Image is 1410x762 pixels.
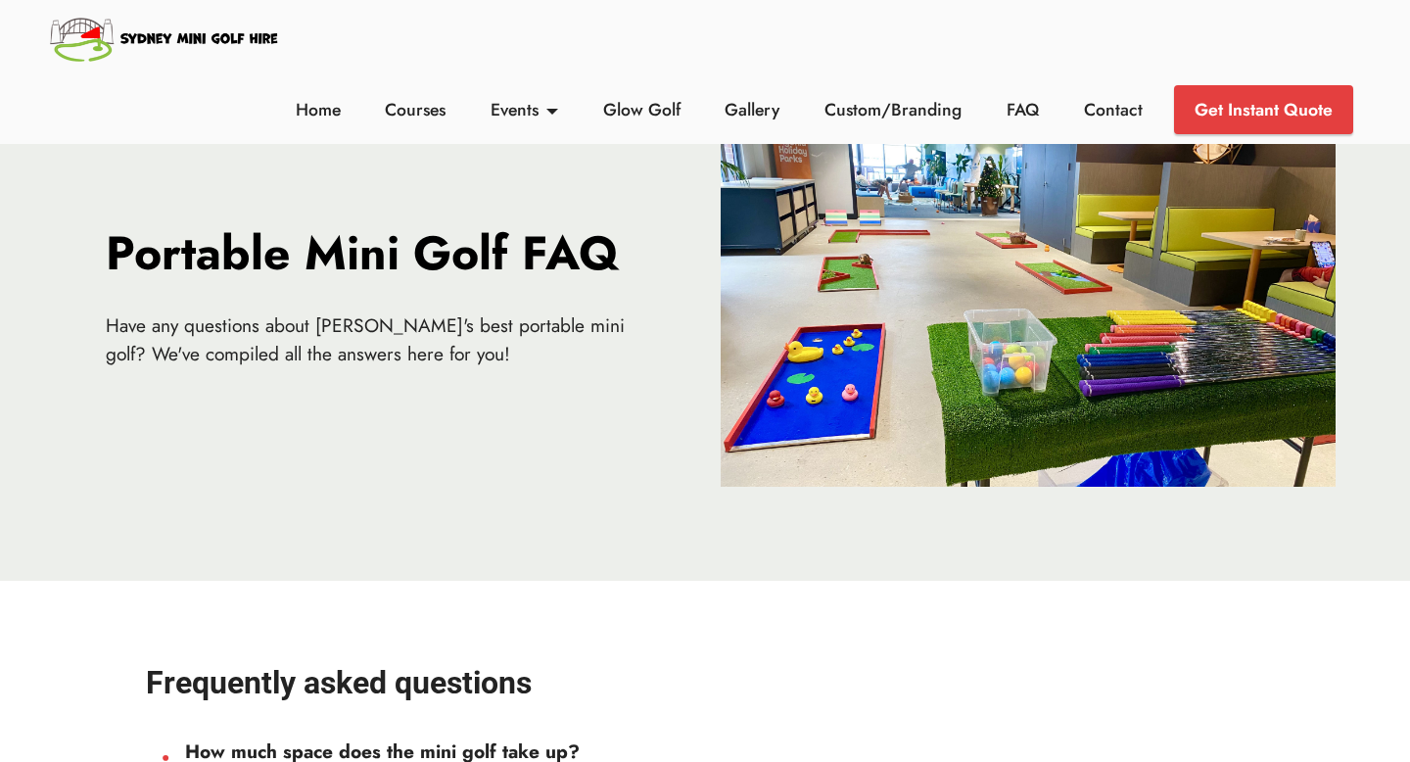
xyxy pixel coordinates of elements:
[1002,97,1045,122] a: FAQ
[106,311,658,368] p: Have any questions about [PERSON_NAME]'s best portable mini golf? We've compiled all the answers ...
[380,97,451,122] a: Courses
[820,97,967,122] a: Custom/Branding
[486,97,564,122] a: Events
[721,141,1336,487] img: Mini Golf Hire Sydney
[720,97,785,122] a: Gallery
[146,664,532,701] strong: Frequently asked questions
[1174,85,1353,134] a: Get Instant Quote
[1078,97,1148,122] a: Contact
[106,219,619,287] strong: Portable Mini Golf FAQ
[290,97,346,122] a: Home
[47,10,283,67] img: Sydney Mini Golf Hire
[597,97,685,122] a: Glow Golf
